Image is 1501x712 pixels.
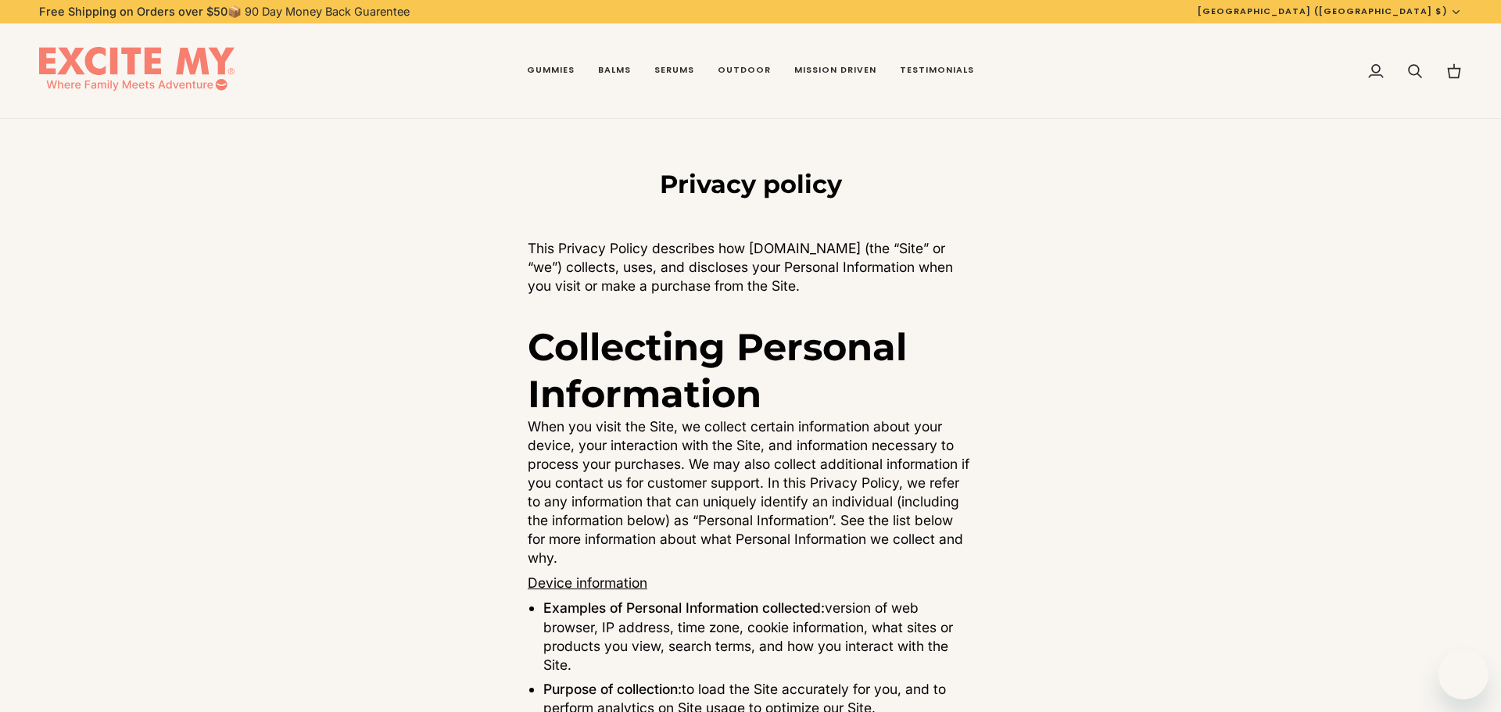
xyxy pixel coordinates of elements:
[528,574,647,591] u: Device information
[528,324,973,417] h1: Collecting Personal Information
[586,23,643,119] a: Balms
[706,23,783,119] a: Outdoor
[39,3,410,20] p: 📦 90 Day Money Back Guarentee
[543,599,973,674] li: version of web browser, IP address, time zone, cookie information, what sites or products you vie...
[527,64,575,77] span: Gummies
[888,23,986,119] a: Testimonials
[528,417,973,568] p: When you visit the Site, we collect certain information about your device, your interaction with ...
[528,239,973,295] p: This Privacy Policy describes how [DOMAIN_NAME] (the “Site” or “we”) collects, uses, and disclose...
[39,5,227,18] strong: Free Shipping on Orders over $50
[515,23,586,119] a: Gummies
[783,23,888,119] a: Mission Driven
[528,169,973,200] h1: Privacy policy
[643,23,706,119] a: Serums
[598,64,631,77] span: Balms
[1438,649,1488,699] iframe: Button to launch messaging window
[654,64,694,77] span: Serums
[39,47,235,95] img: EXCITE MY®
[794,64,876,77] span: Mission Driven
[543,681,682,697] strong: Purpose of collection:
[718,64,771,77] span: Outdoor
[1186,5,1474,18] button: [GEOGRAPHIC_DATA] ([GEOGRAPHIC_DATA] $)
[900,64,974,77] span: Testimonials
[543,599,825,616] strong: Examples of Personal Information collected:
